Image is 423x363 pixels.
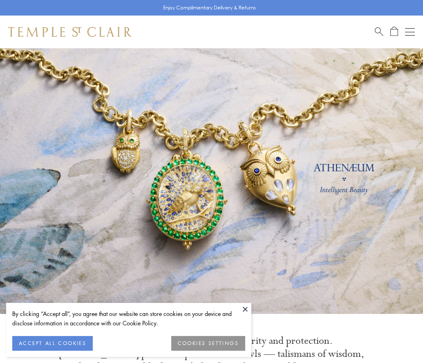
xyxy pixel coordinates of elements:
[390,27,398,37] a: Open Shopping Bag
[8,27,132,37] img: Temple St. Clair
[12,336,93,351] button: ACCEPT ALL COOKIES
[171,336,245,351] button: COOKIES SETTINGS
[163,4,256,12] p: Enjoy Complimentary Delivery & Returns
[375,27,383,37] a: Search
[405,27,415,37] button: Open navigation
[12,309,245,328] div: By clicking “Accept all”, you agree that our website can store cookies on your device and disclos...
